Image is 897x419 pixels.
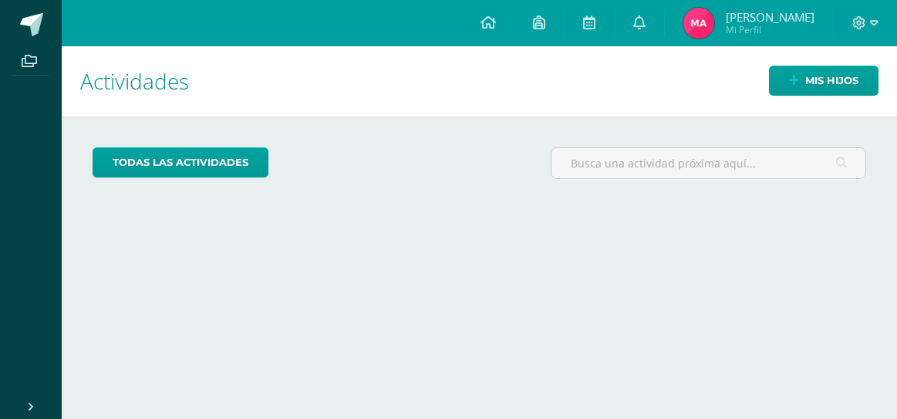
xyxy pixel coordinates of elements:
a: todas las Actividades [93,147,268,177]
span: Mis hijos [805,66,858,95]
input: Busca una actividad próxima aquí... [551,148,865,178]
span: Mi Perfil [726,23,814,36]
a: Mis hijos [769,66,878,96]
img: 84869338fe7a98138431cc42a08e66e6.png [683,8,714,39]
span: [PERSON_NAME] [726,9,814,25]
h1: Actividades [80,46,878,117]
